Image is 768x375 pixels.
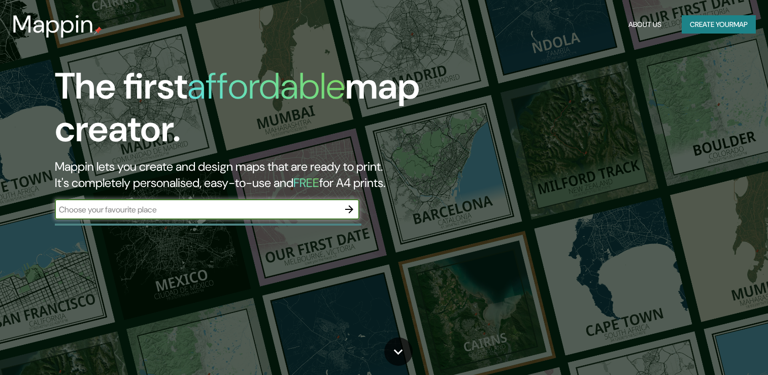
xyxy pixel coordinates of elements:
h2: Mappin lets you create and design maps that are ready to print. It's completely personalised, eas... [55,159,439,191]
iframe: Help widget launcher [678,335,757,364]
input: Choose your favourite place [55,204,339,215]
button: About Us [624,15,665,34]
h3: Mappin [12,10,94,39]
h5: FREE [293,175,319,191]
h1: affordable [187,63,345,110]
img: mappin-pin [94,26,102,35]
h1: The first map creator. [55,65,439,159]
button: Create yourmap [682,15,756,34]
